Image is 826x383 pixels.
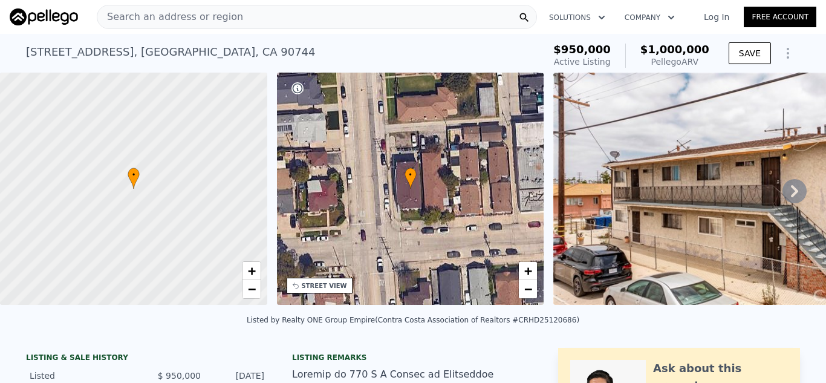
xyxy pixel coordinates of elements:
[729,42,771,64] button: SAVE
[242,280,261,298] a: Zoom out
[247,316,579,324] div: Listed by Realty ONE Group Empire (Contra Costa Association of Realtors #CRHD25120686)
[744,7,816,27] a: Free Account
[128,169,140,180] span: •
[405,168,417,189] div: •
[26,353,268,365] div: LISTING & SALE HISTORY
[776,41,800,65] button: Show Options
[524,281,532,296] span: −
[292,353,534,362] div: Listing remarks
[242,262,261,280] a: Zoom in
[128,168,140,189] div: •
[615,7,685,28] button: Company
[210,370,264,382] div: [DATE]
[405,169,417,180] span: •
[553,43,611,56] span: $950,000
[640,56,709,68] div: Pellego ARV
[10,8,78,25] img: Pellego
[519,280,537,298] a: Zoom out
[302,281,347,290] div: STREET VIEW
[26,44,316,61] div: [STREET_ADDRESS] , [GEOGRAPHIC_DATA] , CA 90744
[539,7,615,28] button: Solutions
[554,57,611,67] span: Active Listing
[640,43,709,56] span: $1,000,000
[247,263,255,278] span: +
[247,281,255,296] span: −
[158,371,201,381] span: $ 950,000
[30,370,137,382] div: Listed
[97,10,243,24] span: Search an address or region
[519,262,537,280] a: Zoom in
[524,263,532,278] span: +
[689,11,744,23] a: Log In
